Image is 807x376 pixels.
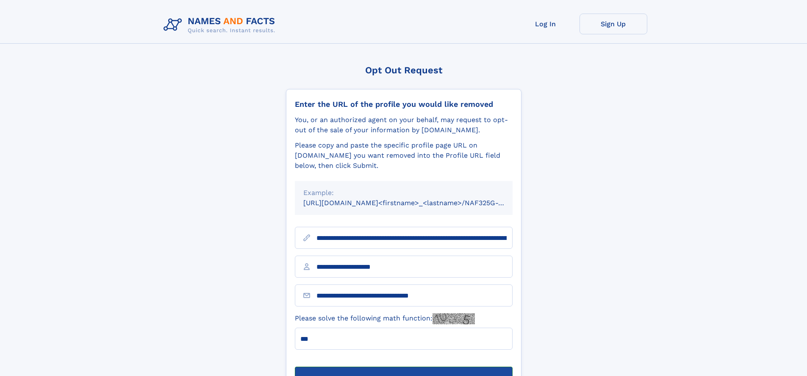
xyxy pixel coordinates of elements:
[303,188,504,198] div: Example:
[160,14,282,36] img: Logo Names and Facts
[295,313,475,324] label: Please solve the following math function:
[295,100,513,109] div: Enter the URL of the profile you would like removed
[303,199,529,207] small: [URL][DOMAIN_NAME]<firstname>_<lastname>/NAF325G-xxxxxxxx
[580,14,647,34] a: Sign Up
[295,115,513,135] div: You, or an authorized agent on your behalf, may request to opt-out of the sale of your informatio...
[286,65,521,75] div: Opt Out Request
[295,140,513,171] div: Please copy and paste the specific profile page URL on [DOMAIN_NAME] you want removed into the Pr...
[512,14,580,34] a: Log In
